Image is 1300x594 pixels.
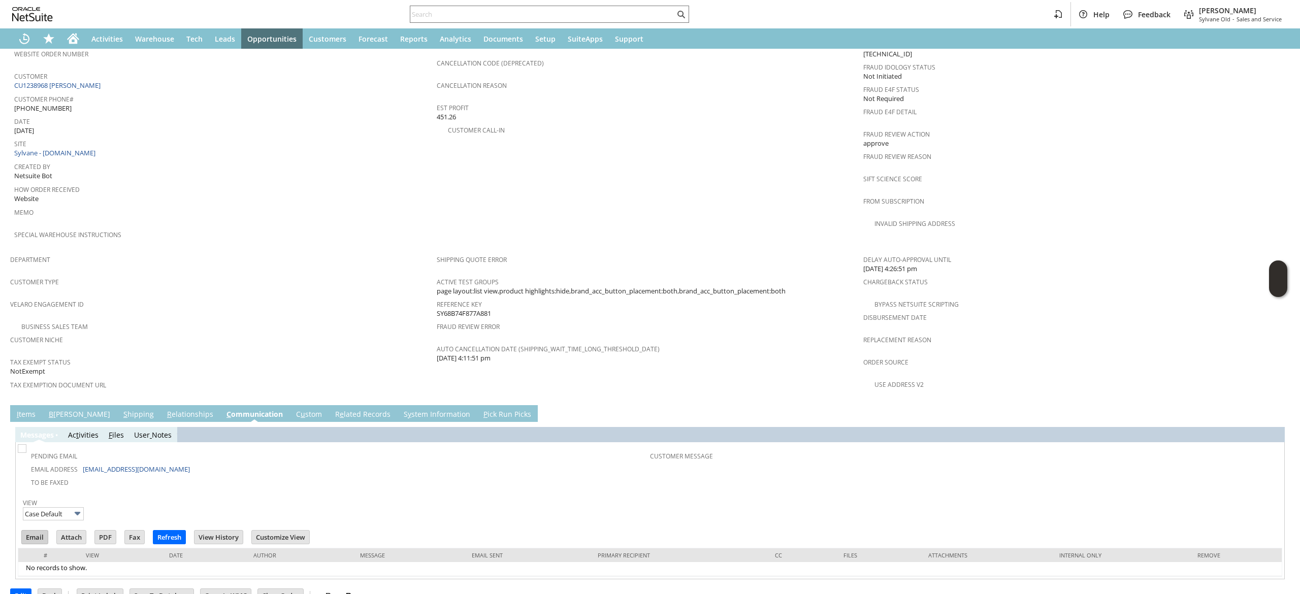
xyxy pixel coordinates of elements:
span: SuiteApps [568,34,603,44]
a: Cancellation Code (deprecated) [437,59,544,68]
a: Messages [20,430,54,440]
a: Replacement reason [863,336,931,344]
a: Tech [180,28,209,49]
div: Email Sent [472,551,582,559]
a: Fraud Review Reason [863,152,931,161]
a: Est Profit [437,104,469,112]
a: Fraud E4F Detail [863,108,917,116]
a: Related Records [333,409,393,420]
span: Not Required [863,94,904,104]
a: Created By [14,162,50,171]
span: SY68B74F877A881 [437,309,491,318]
input: PDF [95,531,116,544]
span: t [76,430,79,440]
div: # [26,551,71,559]
span: Help [1093,10,1110,19]
span: [DATE] 4:26:51 pm [863,264,917,274]
a: Email Address [31,465,78,474]
a: Home [61,28,85,49]
a: Date [14,117,30,126]
a: Disbursement Date [863,313,927,322]
a: How Order Received [14,185,80,194]
div: Author [253,551,345,559]
a: B[PERSON_NAME] [46,409,113,420]
a: Fraud Review Action [863,130,930,139]
a: Communication [224,409,285,420]
div: Message [360,551,456,559]
span: e [340,409,344,419]
a: Leads [209,28,241,49]
a: Customer [14,72,47,81]
span: Activities [91,34,123,44]
span: 451.26 [437,112,456,122]
a: Customer Phone# [14,95,74,104]
svg: Shortcuts [43,32,55,45]
a: Delay Auto-Approval Until [863,255,951,264]
a: Invalid Shipping Address [874,219,955,228]
span: u [301,409,305,419]
a: Support [609,28,649,49]
span: Customers [309,34,346,44]
span: S [123,409,127,419]
span: Opportunities [247,34,297,44]
a: Shipping [121,409,156,420]
a: Customer Type [10,278,59,286]
svg: Recent Records [18,32,30,45]
a: Customers [303,28,352,49]
span: NotExempt [10,367,45,376]
a: Unrolled view on [1272,407,1284,419]
a: Recent Records [12,28,37,49]
span: - [1232,15,1234,23]
span: Documents [483,34,523,44]
a: Cancellation Reason [437,81,507,90]
span: y [408,409,411,419]
input: Case Default [23,507,84,520]
a: Business Sales Team [21,322,88,331]
span: [TECHNICAL_ID] [863,49,912,59]
span: Netsuite Bot [14,171,52,181]
svg: logo [12,7,53,21]
a: Items [14,409,38,420]
span: [DATE] 4:11:51 pm [437,353,491,363]
span: Forecast [359,34,388,44]
div: Primary Recipient [598,551,760,559]
a: Reference Key [437,300,482,309]
span: C [226,409,231,419]
a: Reports [394,28,434,49]
span: [DATE] [14,126,34,136]
a: Warehouse [129,28,180,49]
a: Pick Run Picks [481,409,534,420]
img: More Options [72,508,83,519]
a: Documents [477,28,529,49]
a: Bypass NetSuite Scripting [874,300,959,309]
span: Analytics [440,34,471,44]
span: Sylvane Old [1199,15,1230,23]
input: Customize View [252,531,309,544]
span: page layout:list view,product highlights:hide,brand_acc_button_placement:both,brand_acc_button_pl... [437,286,786,296]
span: Leads [215,34,235,44]
a: Relationships [165,409,216,420]
a: Customer Niche [10,336,63,344]
span: Sales and Service [1237,15,1282,23]
a: SuiteApps [562,28,609,49]
div: Cc [775,551,828,559]
div: Files [843,551,913,559]
span: F [109,430,112,440]
a: Tax Exemption Document URL [10,381,106,389]
span: Tech [186,34,203,44]
a: Files [109,430,124,440]
a: Chargeback Status [863,278,928,286]
input: Email [22,531,48,544]
a: Opportunities [241,28,303,49]
a: Pending Email [31,452,77,460]
a: Customer Call-in [448,126,505,135]
a: Setup [529,28,562,49]
a: Analytics [434,28,477,49]
a: Memo [14,208,34,217]
span: Setup [535,34,556,44]
a: Use Address V2 [874,380,924,389]
input: Fax [125,531,144,544]
span: Oracle Guided Learning Widget. To move around, please hold and drag [1269,279,1287,298]
span: Support [615,34,643,44]
a: UserNotes [134,430,172,440]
